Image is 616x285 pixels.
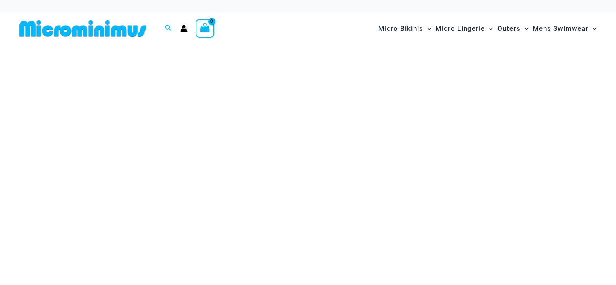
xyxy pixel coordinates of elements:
[16,19,149,38] img: MM SHOP LOGO FLAT
[435,18,485,39] span: Micro Lingerie
[533,18,588,39] span: Mens Swimwear
[378,18,423,39] span: Micro Bikinis
[520,18,529,39] span: Menu Toggle
[165,24,172,34] a: Search icon link
[375,15,600,42] nav: Site Navigation
[180,25,188,32] a: Account icon link
[485,18,493,39] span: Menu Toggle
[433,16,495,41] a: Micro LingerieMenu ToggleMenu Toggle
[376,16,433,41] a: Micro BikinisMenu ToggleMenu Toggle
[588,18,597,39] span: Menu Toggle
[497,18,520,39] span: Outers
[531,16,599,41] a: Mens SwimwearMenu ToggleMenu Toggle
[196,19,214,38] a: View Shopping Cart, empty
[495,16,531,41] a: OutersMenu ToggleMenu Toggle
[423,18,431,39] span: Menu Toggle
